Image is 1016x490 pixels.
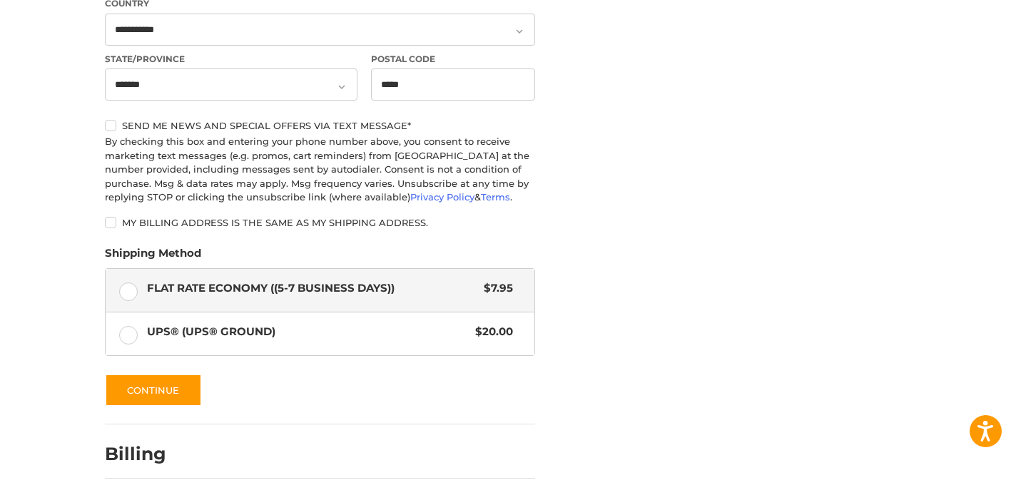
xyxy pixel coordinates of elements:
[410,191,474,203] a: Privacy Policy
[477,280,514,297] span: $7.95
[469,324,514,340] span: $20.00
[105,245,201,268] legend: Shipping Method
[105,217,535,228] label: My billing address is the same as my shipping address.
[105,53,357,66] label: State/Province
[105,135,535,205] div: By checking this box and entering your phone number above, you consent to receive marketing text ...
[481,191,510,203] a: Terms
[371,53,535,66] label: Postal Code
[147,324,469,340] span: UPS® (UPS® Ground)
[105,120,535,131] label: Send me news and special offers via text message*
[147,280,477,297] span: Flat Rate Economy ((5-7 Business Days))
[105,443,188,465] h2: Billing
[105,374,202,407] button: Continue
